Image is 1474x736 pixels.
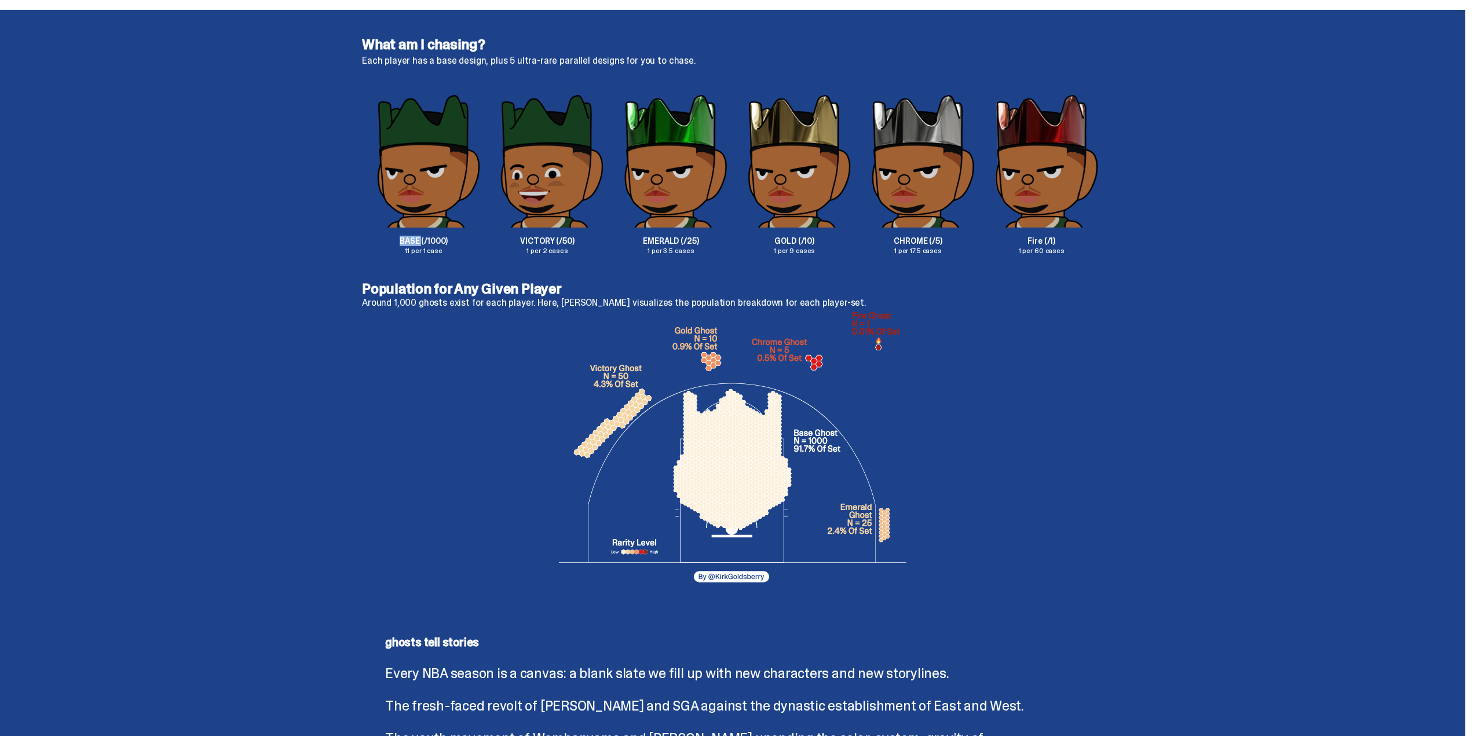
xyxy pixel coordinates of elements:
[609,93,732,228] img: Parallel%20Images-18.png
[486,93,609,228] img: Parallel%20Images-17.png
[362,282,1103,296] p: Population for Any Given Player
[362,38,1103,52] h4: What am I chasing?
[857,93,979,228] img: Parallel%20Images-20.png
[385,667,1080,680] p: Every NBA season is a canvas: a blank slate we fill up with new characters and new storylines.
[733,93,856,228] img: Parallel%20Images-19.png
[485,247,609,254] p: 1 per 2 cases
[609,237,733,245] p: EMERALD (/25)
[363,93,485,228] img: Parallel%20Images-16.png
[856,247,979,254] p: 1 per 17.5 cases
[980,93,1103,228] img: Parallel%20Images-21.png
[856,237,979,245] p: CHROME (/5)
[485,237,609,245] p: VICTORY (/50)
[733,237,856,245] p: GOLD (/10)
[385,636,1080,648] p: ghosts tell stories
[559,312,906,590] img: Kirk%20Graphic%20with%20bg%20-%20NBA-13.png
[980,247,1103,254] p: 1 per 60 cases
[733,247,856,254] p: 1 per 9 cases
[362,237,485,245] p: BASE (/1000)
[362,247,485,254] p: 11 per 1 case
[980,237,1103,245] p: Fire (/1)
[362,56,1103,65] p: Each player has a base design, plus 5 ultra-rare parallel designs for you to chase.
[609,247,733,254] p: 1 per 3.5 cases
[362,298,1103,307] p: Around 1,000 ghosts exist for each player. Here, [PERSON_NAME] visualizes the population breakdow...
[385,699,1080,713] p: The fresh-faced revolt of [PERSON_NAME] and SGA against the dynastic establishment of East and West.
